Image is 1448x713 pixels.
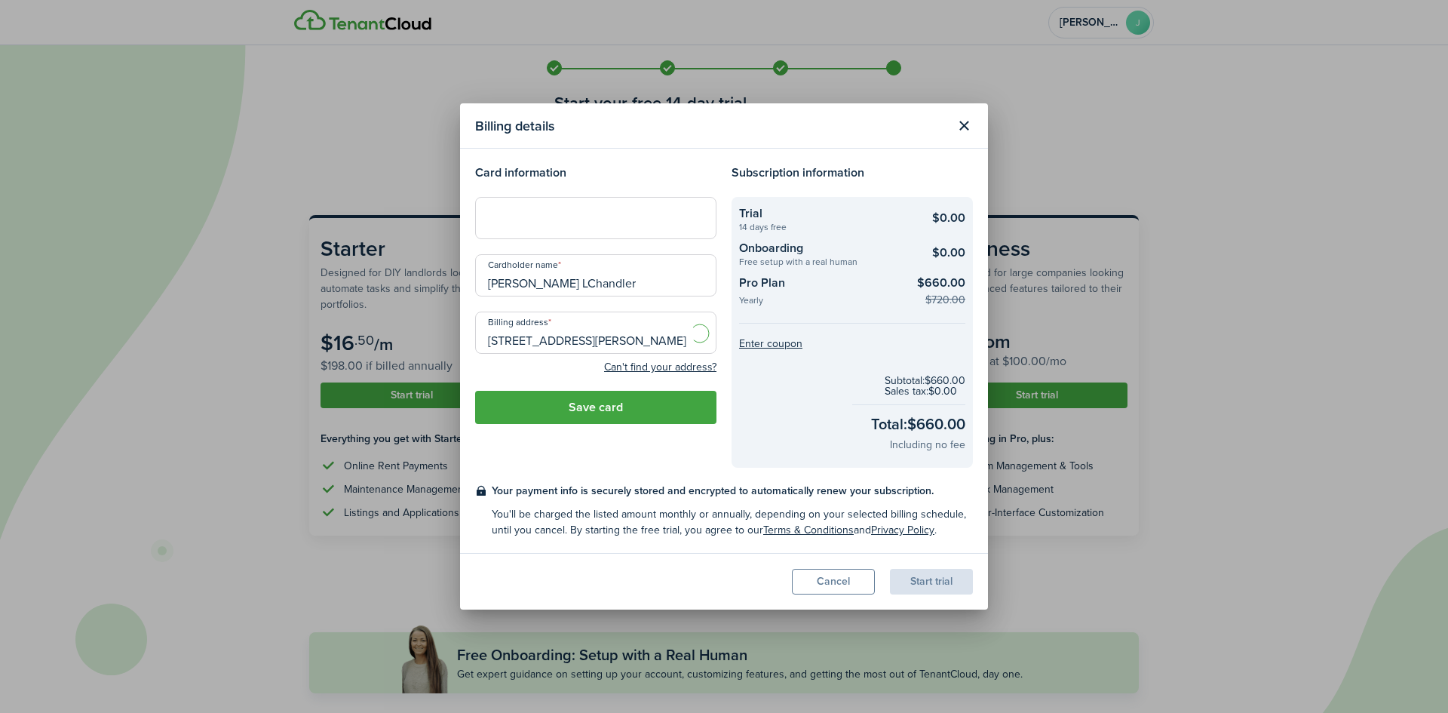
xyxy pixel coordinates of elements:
[475,111,947,140] modal-title: Billing details
[492,506,973,538] checkout-terms-secondary: You'll be charged the listed amount monthly or annually, depending on your selected billing sched...
[890,437,965,453] checkout-total-secondary: Including no fee
[732,164,973,182] h4: Subscription information
[739,257,909,266] checkout-summary-item-description: Free setup with a real human
[739,223,909,232] checkout-summary-item-description: 14 days free
[925,292,965,308] checkout-summary-item-old-price: $720.00
[739,239,909,257] checkout-summary-item-title: Onboarding
[475,164,716,182] h4: Card information
[763,522,854,538] a: Terms & Conditions
[739,204,909,223] checkout-summary-item-title: Trial
[951,113,977,139] button: Close modal
[739,274,909,296] checkout-summary-item-title: Pro Plan
[932,209,965,227] checkout-summary-item-main-price: $0.00
[871,413,965,435] checkout-total-main: Total: $660.00
[485,211,707,226] iframe: Secure card payment input frame
[792,569,875,595] button: Cancel
[689,322,711,345] img: Loading
[885,376,965,386] checkout-subtotal-item: Subtotal: $660.00
[885,386,965,397] checkout-subtotal-item: Sales tax: $0.00
[604,360,716,375] button: Can't find your address?
[739,296,909,309] checkout-summary-item-description: Yearly
[917,274,965,292] checkout-summary-item-main-price: $660.00
[871,522,934,538] a: Privacy Policy
[475,391,716,424] button: Save card
[932,244,965,262] checkout-summary-item-main-price: $0.00
[739,339,802,349] button: Enter coupon
[475,312,716,354] input: Start typing the address and then select from the dropdown
[492,483,973,499] checkout-terms-main: Your payment info is securely stored and encrypted to automatically renew your subscription.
